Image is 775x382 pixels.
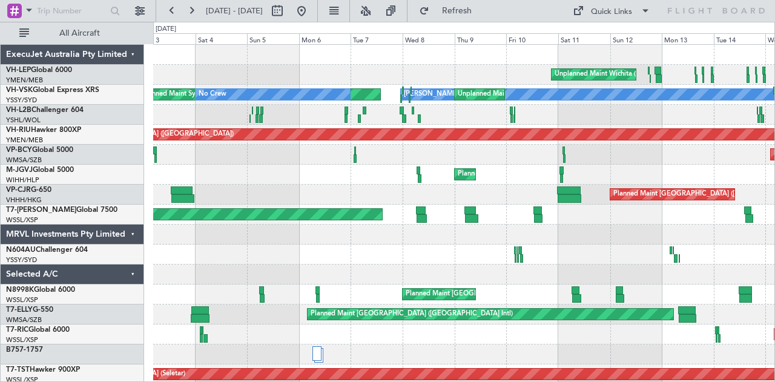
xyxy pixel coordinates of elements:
[299,33,351,44] div: Mon 6
[37,2,107,20] input: Trip Number
[6,107,31,114] span: VH-L2B
[414,1,486,21] button: Refresh
[6,147,32,154] span: VP-BCY
[6,346,30,354] span: B757-1
[6,76,43,85] a: YMEN/MEB
[6,67,72,74] a: VH-LEPGlobal 6000
[6,96,37,105] a: YSSY/SYD
[455,33,507,44] div: Thu 9
[6,136,43,145] a: YMEN/MEB
[6,147,73,154] a: VP-BCYGlobal 5000
[351,33,403,44] div: Tue 7
[6,366,80,374] a: T7-TSTHawker 900XP
[31,29,128,38] span: All Aircraft
[458,165,600,183] div: Planned Maint [GEOGRAPHIC_DATA] (Seletar)
[714,33,766,44] div: Tue 14
[6,127,31,134] span: VH-RIU
[6,286,75,294] a: N8998KGlobal 6000
[558,33,610,44] div: Sat 11
[143,33,196,44] div: Fri 3
[555,65,705,84] div: Unplanned Maint Wichita (Wichita Mid-continent)
[196,33,248,44] div: Sat 4
[6,186,51,194] a: VP-CJRG-650
[404,85,459,104] div: [PERSON_NAME]
[6,156,42,165] a: WMSA/SZB
[6,216,38,225] a: WSSL/XSP
[591,6,632,18] div: Quick Links
[6,206,117,214] a: T7-[PERSON_NAME]Global 7500
[13,24,131,43] button: All Aircraft
[6,306,53,314] a: T7-ELLYG-550
[6,295,38,305] a: WSSL/XSP
[206,5,263,16] span: [DATE] - [DATE]
[6,166,33,174] span: M-JGVJ
[6,87,99,94] a: VH-VSKGlobal Express XRS
[199,85,226,104] div: No Crew
[403,33,455,44] div: Wed 8
[506,33,558,44] div: Fri 10
[6,246,36,254] span: N604AU
[247,33,299,44] div: Sun 5
[458,85,607,104] div: Unplanned Maint Sydney ([PERSON_NAME] Intl)
[567,1,656,21] button: Quick Links
[6,127,81,134] a: VH-RIUHawker 800XP
[6,326,28,334] span: T7-RIC
[6,67,31,74] span: VH-LEP
[6,166,74,174] a: M-JGVJGlobal 5000
[6,176,39,185] a: WIHH/HLP
[6,206,76,214] span: T7-[PERSON_NAME]
[6,87,33,94] span: VH-VSK
[6,315,42,324] a: WMSA/SZB
[6,196,42,205] a: VHHH/HKG
[6,246,88,254] a: N604AUChallenger 604
[6,186,31,194] span: VP-CJR
[6,255,37,265] a: YSSY/SYD
[6,107,84,114] a: VH-L2BChallenger 604
[432,7,483,15] span: Refresh
[6,116,41,125] a: YSHL/WOL
[6,286,34,294] span: N8998K
[156,24,176,35] div: [DATE]
[406,285,548,303] div: Planned Maint [GEOGRAPHIC_DATA] (Seletar)
[610,33,662,44] div: Sun 12
[6,346,43,354] a: B757-1757
[311,305,513,323] div: Planned Maint [GEOGRAPHIC_DATA] ([GEOGRAPHIC_DATA] Intl)
[662,33,714,44] div: Mon 13
[6,335,38,344] a: WSSL/XSP
[6,366,30,374] span: T7-TST
[6,306,33,314] span: T7-ELLY
[6,326,70,334] a: T7-RICGlobal 6000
